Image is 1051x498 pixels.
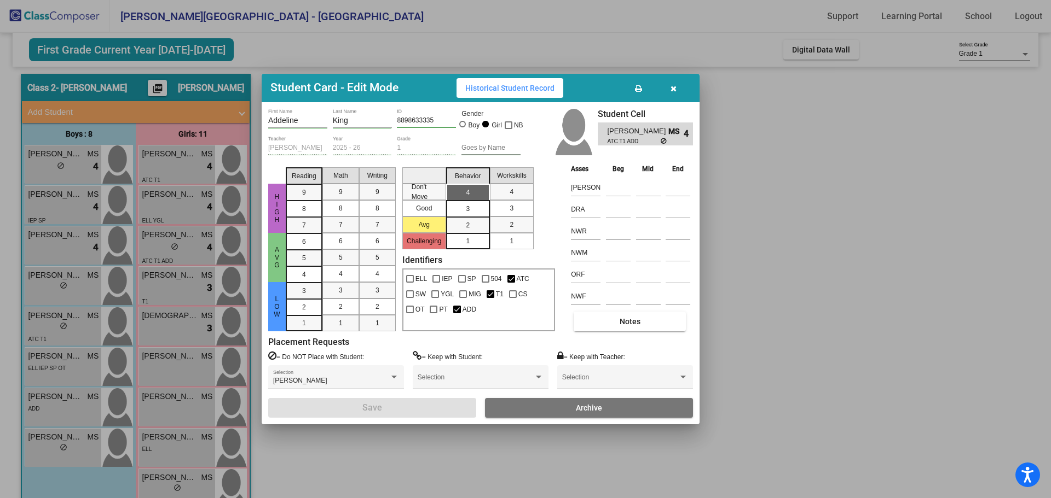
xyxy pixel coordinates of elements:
[466,236,470,246] span: 1
[485,398,693,418] button: Archive
[518,288,528,301] span: CS
[339,269,343,279] span: 4
[607,137,660,145] span: ATC T1 ADD
[468,120,480,130] div: Boy
[455,171,481,181] span: Behavior
[461,144,521,152] input: goes by name
[367,171,388,180] span: Writing
[413,351,483,362] label: = Keep with Student:
[302,302,306,312] span: 2
[463,303,476,316] span: ADD
[466,188,470,197] span: 4
[415,272,427,285] span: ELL
[510,187,513,197] span: 4
[510,236,513,246] span: 1
[415,288,426,301] span: SW
[607,126,668,137] span: [PERSON_NAME]
[598,109,693,119] h3: Student Cell
[270,81,399,95] h3: Student Card - Edit Mode
[466,220,470,230] span: 2
[620,317,640,326] span: Notes
[510,203,513,213] span: 3
[633,163,663,175] th: Mid
[491,272,502,285] span: 504
[571,288,600,304] input: assessment
[557,351,625,362] label: = Keep with Teacher:
[402,255,442,265] label: Identifiers
[268,398,476,418] button: Save
[576,403,602,412] span: Archive
[339,318,343,328] span: 1
[397,144,456,152] input: grade
[603,163,633,175] th: Beg
[333,144,392,152] input: year
[517,272,529,285] span: ATC
[496,288,504,301] span: T1
[684,127,693,140] span: 4
[273,377,327,384] span: [PERSON_NAME]
[461,109,521,119] mat-label: Gender
[568,163,603,175] th: Asses
[339,285,343,295] span: 3
[571,244,600,261] input: assessment
[292,171,316,181] span: Reading
[441,288,454,301] span: YGL
[272,246,282,269] span: Avg
[268,144,327,152] input: teacher
[362,402,382,413] span: Save
[497,171,527,180] span: Workskills
[302,204,306,214] span: 8
[510,220,513,230] span: 2
[302,220,306,230] span: 7
[415,303,425,316] span: OT
[376,187,379,197] span: 9
[339,187,343,197] span: 9
[376,318,379,328] span: 1
[376,236,379,246] span: 6
[272,295,282,318] span: Low
[302,286,306,296] span: 3
[514,119,523,132] span: NB
[571,201,600,218] input: assessment
[268,351,364,362] label: = Do NOT Place with Student:
[272,193,282,224] span: High
[571,223,600,239] input: assessment
[376,269,379,279] span: 4
[302,188,306,197] span: 9
[376,302,379,312] span: 2
[376,285,379,295] span: 3
[491,120,502,130] div: Girl
[339,253,343,262] span: 5
[467,272,476,285] span: SP
[571,266,600,283] input: assessment
[302,318,306,328] span: 1
[465,84,555,92] span: Historical Student Record
[268,337,349,347] label: Placement Requests
[302,269,306,279] span: 4
[439,303,447,316] span: PT
[442,272,452,285] span: IEP
[668,126,684,137] span: MS
[339,302,343,312] span: 2
[397,117,456,125] input: Enter ID
[339,203,343,213] span: 8
[302,237,306,247] span: 6
[571,179,600,196] input: assessment
[457,78,563,98] button: Historical Student Record
[333,171,348,180] span: Math
[376,253,379,262] span: 5
[663,163,693,175] th: End
[574,312,686,331] button: Notes
[376,220,379,230] span: 7
[339,236,343,246] span: 6
[302,253,306,263] span: 5
[466,204,470,214] span: 3
[376,203,379,213] span: 8
[339,220,343,230] span: 7
[469,288,481,301] span: MIG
